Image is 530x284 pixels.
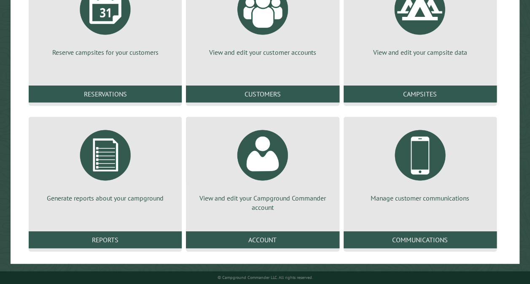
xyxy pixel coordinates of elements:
[344,231,497,248] a: Communications
[39,193,172,203] p: Generate reports about your campground
[186,231,339,248] a: Account
[39,123,172,203] a: Generate reports about your campground
[344,86,497,102] a: Campsites
[186,86,339,102] a: Customers
[29,231,182,248] a: Reports
[29,86,182,102] a: Reservations
[39,48,172,57] p: Reserve campsites for your customers
[218,275,313,280] small: © Campground Commander LLC. All rights reserved.
[196,48,329,57] p: View and edit your customer accounts
[354,48,487,57] p: View and edit your campsite data
[354,193,487,203] p: Manage customer communications
[196,123,329,212] a: View and edit your Campground Commander account
[196,193,329,212] p: View and edit your Campground Commander account
[354,123,487,203] a: Manage customer communications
